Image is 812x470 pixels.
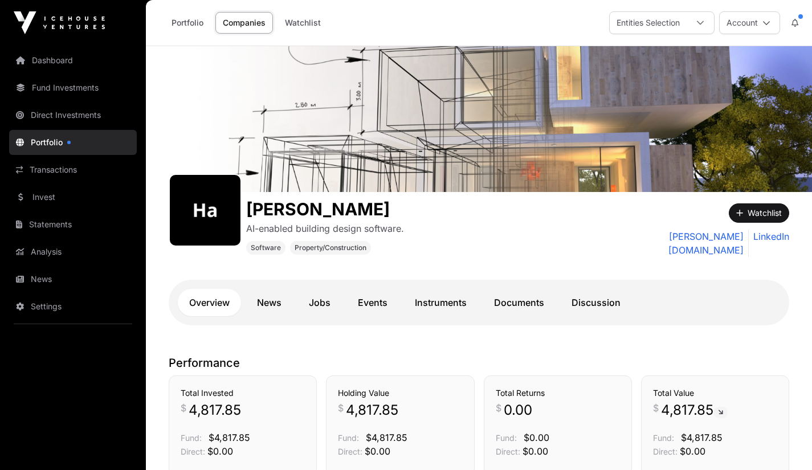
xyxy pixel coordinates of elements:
p: Performance [169,355,789,371]
img: harth430.png [174,179,236,241]
a: Analysis [9,239,137,264]
span: $ [181,401,186,415]
a: Jobs [297,289,342,316]
a: Events [346,289,399,316]
span: $0.00 [524,432,549,443]
a: Settings [9,294,137,319]
span: Fund: [496,433,517,443]
a: Instruments [403,289,478,316]
span: Fund: [181,433,202,443]
a: Portfolio [9,130,137,155]
h3: Total Value [653,387,777,399]
a: Dashboard [9,48,137,73]
a: Watchlist [278,12,328,34]
span: Fund: [338,433,359,443]
h3: Total Invested [181,387,305,399]
a: Companies [215,12,273,34]
span: $ [653,401,659,415]
a: Portfolio [164,12,211,34]
a: Direct Investments [9,103,137,128]
a: LinkedIn [748,230,789,257]
a: Invest [9,185,137,210]
span: $0.00 [365,446,390,457]
div: Entities Selection [610,12,687,34]
span: $0.00 [207,446,233,457]
span: Direct: [653,447,678,456]
span: Direct: [338,447,362,456]
span: 4,817.85 [346,401,398,419]
a: Documents [483,289,556,316]
img: Icehouse Ventures Logo [14,11,105,34]
a: Transactions [9,157,137,182]
nav: Tabs [178,289,780,316]
span: $4,817.85 [209,432,250,443]
span: $ [338,401,344,415]
span: $4,817.85 [366,432,407,443]
span: $ [496,401,501,415]
p: AI-enabled building design software. [246,222,404,235]
a: Fund Investments [9,75,137,100]
button: Watchlist [729,203,789,223]
span: Fund: [653,433,674,443]
span: Property/Construction [295,243,366,252]
span: Direct: [496,447,520,456]
h3: Total Returns [496,387,620,399]
span: Software [251,243,281,252]
a: Statements [9,212,137,237]
h1: [PERSON_NAME] [246,199,404,219]
a: News [9,267,137,292]
span: Direct: [181,447,205,456]
span: $4,817.85 [681,432,723,443]
a: News [246,289,293,316]
a: Overview [178,289,241,316]
a: Discussion [560,289,632,316]
h3: Holding Value [338,387,462,399]
span: $0.00 [680,446,705,457]
span: 4,817.85 [189,401,241,419]
a: [PERSON_NAME][DOMAIN_NAME] [606,230,744,257]
img: Harth [146,46,812,192]
span: 4,817.85 [661,401,728,419]
span: 0.00 [504,401,532,419]
button: Account [719,11,780,34]
span: $0.00 [523,446,548,457]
